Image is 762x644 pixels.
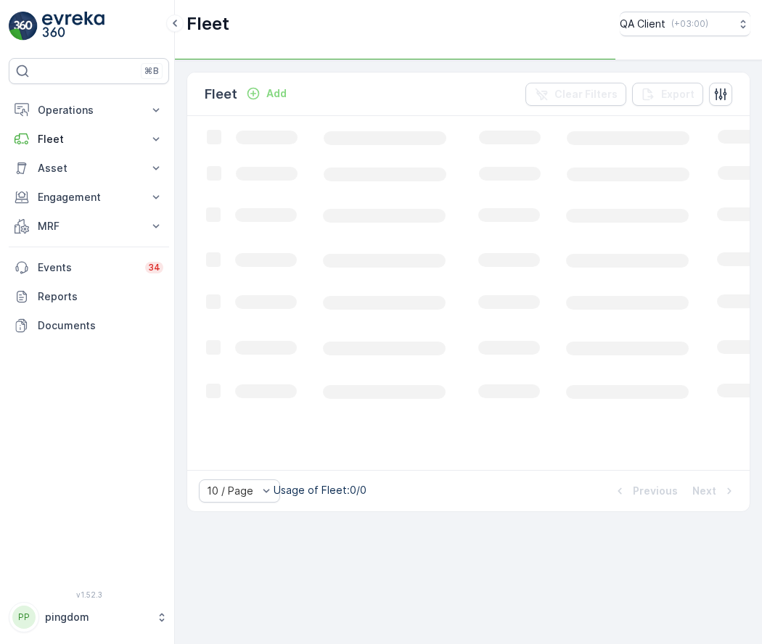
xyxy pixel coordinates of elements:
[42,12,105,41] img: logo_light-DOdMpM7g.png
[38,190,140,205] p: Engagement
[9,311,169,340] a: Documents
[38,289,163,304] p: Reports
[633,484,678,498] p: Previous
[205,84,237,104] p: Fleet
[9,212,169,241] button: MRF
[9,154,169,183] button: Asset
[266,86,287,101] p: Add
[144,65,159,77] p: ⌘B
[38,318,163,333] p: Documents
[274,483,366,498] p: Usage of Fleet : 0/0
[12,606,36,629] div: PP
[38,103,140,117] p: Operations
[9,253,169,282] a: Events34
[9,590,169,599] span: v 1.52.3
[187,12,229,36] p: Fleet
[9,125,169,154] button: Fleet
[671,18,708,30] p: ( +03:00 )
[661,87,695,102] p: Export
[525,83,626,106] button: Clear Filters
[691,482,738,500] button: Next
[9,602,169,632] button: PPpingdom
[9,282,169,311] a: Reports
[632,83,703,106] button: Export
[38,260,136,275] p: Events
[692,484,716,498] p: Next
[9,12,38,41] img: logo
[148,262,160,273] p: 34
[38,219,140,234] p: MRF
[9,183,169,212] button: Engagement
[38,161,140,176] p: Asset
[611,482,679,500] button: Previous
[38,132,140,146] p: Fleet
[9,96,169,125] button: Operations
[620,17,665,31] p: QA Client
[240,85,292,102] button: Add
[554,87,618,102] p: Clear Filters
[45,610,149,624] p: pingdom
[620,12,750,36] button: QA Client(+03:00)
